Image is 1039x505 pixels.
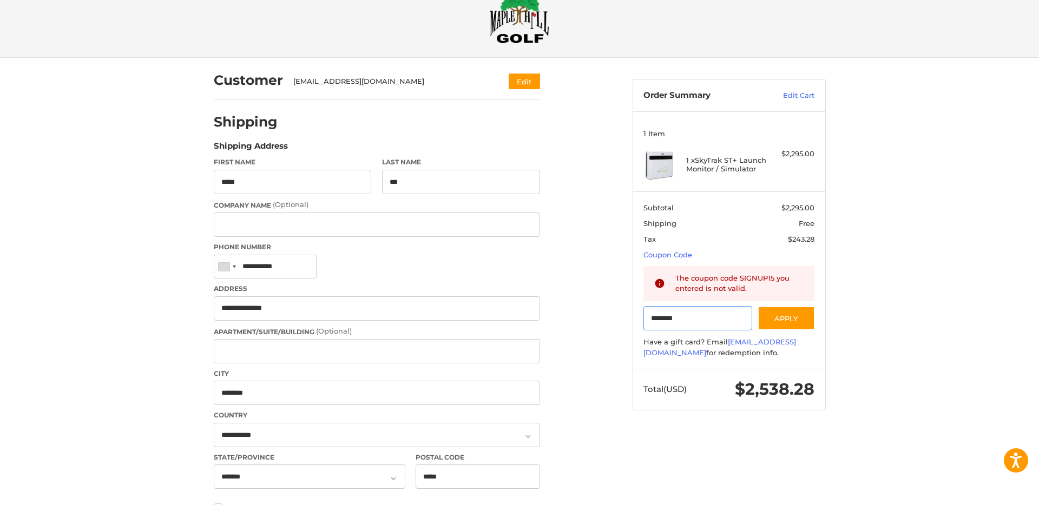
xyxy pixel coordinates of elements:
[643,203,674,212] span: Subtotal
[214,284,540,294] label: Address
[416,453,540,462] label: Postal Code
[760,90,814,101] a: Edit Cart
[214,326,540,337] label: Apartment/Suite/Building
[214,140,288,157] legend: Shipping Address
[643,250,692,259] a: Coupon Code
[643,235,656,243] span: Tax
[799,219,814,228] span: Free
[214,453,405,462] label: State/Province
[950,476,1039,505] iframe: Google Customer Reviews
[643,337,814,358] div: Have a gift card? Email for redemption info.
[214,200,540,210] label: Company Name
[214,369,540,378] label: City
[686,156,769,174] h4: 1 x SkyTrak ST+ Launch Monitor / Simulator
[382,157,540,167] label: Last Name
[643,384,687,394] span: Total (USD)
[316,327,352,335] small: (Optional)
[214,72,283,89] h2: Customer
[214,242,540,252] label: Phone Number
[509,74,540,89] button: Edit
[772,149,814,160] div: $2,295.00
[293,76,488,87] div: [EMAIL_ADDRESS][DOMAIN_NAME]
[214,114,278,130] h2: Shipping
[643,337,796,357] a: [EMAIL_ADDRESS][DOMAIN_NAME]
[214,157,372,167] label: First Name
[643,306,752,330] input: Gift Certificate or Coupon Code
[788,235,814,243] span: $243.28
[643,129,814,138] h3: 1 Item
[781,203,814,212] span: $2,295.00
[735,379,814,399] span: $2,538.28
[273,200,308,209] small: (Optional)
[758,306,815,330] button: Apply
[643,90,760,101] h3: Order Summary
[675,273,804,294] div: The coupon code SIGNUP15 you entered is not valid.
[214,410,540,420] label: Country
[643,219,676,228] span: Shipping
